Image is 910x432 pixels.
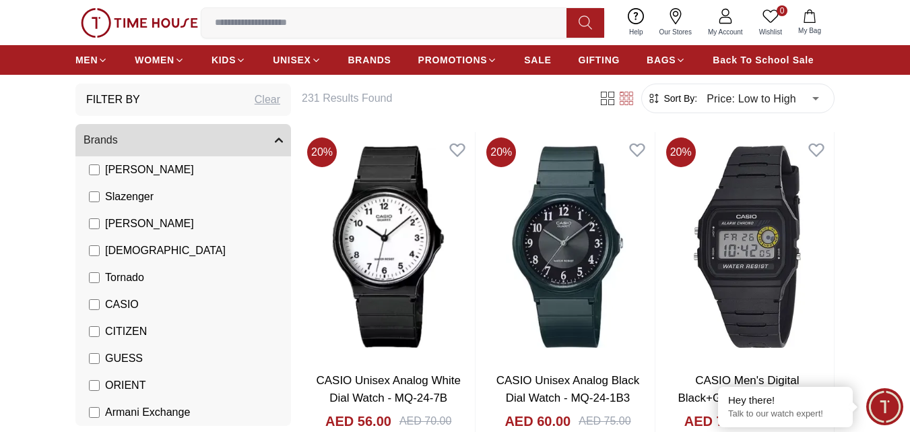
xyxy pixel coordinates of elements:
span: CITIZEN [105,323,147,340]
span: 20 % [486,137,516,167]
span: BRANDS [348,53,391,67]
span: Back To School Sale [713,53,814,67]
span: SALE [524,53,551,67]
div: Price: Low to High [697,80,828,117]
a: 0Wishlist [751,5,790,40]
span: 20 % [307,137,337,167]
span: GUESS [105,350,143,367]
div: AED 70.00 [399,413,451,429]
span: UNISEX [273,53,311,67]
span: Armani Exchange [105,404,190,421]
h6: 231 Results Found [302,90,582,106]
h4: AED 60.00 [505,412,571,431]
img: CASIO Unisex Analog White Dial Watch - MQ-24-7B [302,132,475,361]
span: ORIENT [105,377,145,394]
div: Clear [255,92,280,108]
span: Tornado [105,270,144,286]
a: BRANDS [348,48,391,72]
span: Sort By: [661,92,697,105]
span: PROMOTIONS [418,53,488,67]
span: My Bag [793,26,826,36]
a: MEN [75,48,108,72]
p: Talk to our watch expert! [728,408,843,420]
button: My Bag [790,7,829,38]
h3: Filter By [86,92,140,108]
input: Tornado [89,272,100,283]
button: Brands [75,124,291,156]
a: BAGS [647,48,686,72]
div: AED 75.00 [579,413,630,429]
span: Slazenger [105,189,154,205]
h4: AED 56.00 [325,412,391,431]
a: CASIO Unisex Analog Black Dial Watch - MQ-24-1B3 [496,374,640,404]
span: [DEMOGRAPHIC_DATA] [105,243,226,259]
a: SALE [524,48,551,72]
a: Back To School Sale [713,48,814,72]
span: [PERSON_NAME] [105,162,194,178]
img: CASIO Men's Digital Black+Grey Dial Watch - F-94WA-8D [661,132,834,361]
span: Wishlist [754,27,787,37]
span: MEN [75,53,98,67]
span: Our Stores [654,27,697,37]
div: Hey there! [728,394,843,407]
input: [DEMOGRAPHIC_DATA] [89,245,100,256]
span: [PERSON_NAME] [105,216,194,232]
a: UNISEX [273,48,321,72]
span: CASIO [105,297,139,313]
img: CASIO Unisex Analog Black Dial Watch - MQ-24-1B3 [481,132,654,361]
a: PROMOTIONS [418,48,498,72]
input: CASIO [89,299,100,310]
a: Help [621,5,651,40]
a: GIFTING [578,48,620,72]
a: CASIO Unisex Analog White Dial Watch - MQ-24-7B [316,374,460,404]
button: Sort By: [647,92,697,105]
h4: AED 76.00 [684,412,750,431]
span: GIFTING [578,53,620,67]
span: BAGS [647,53,676,67]
span: My Account [703,27,748,37]
span: WOMEN [135,53,174,67]
img: ... [81,8,198,38]
input: CITIZEN [89,326,100,337]
a: CASIO Men's Digital Black+Grey Dial Watch - F-94WA-8D [678,374,824,421]
input: ORIENT [89,380,100,391]
span: 20 % [666,137,696,167]
input: Slazenger [89,191,100,202]
div: Chat Widget [866,388,903,425]
span: Brands [84,132,118,148]
span: KIDS [212,53,236,67]
input: [PERSON_NAME] [89,164,100,175]
a: KIDS [212,48,246,72]
input: Armani Exchange [89,407,100,418]
input: [PERSON_NAME] [89,218,100,229]
a: Our Stores [651,5,700,40]
a: WOMEN [135,48,185,72]
span: 0 [777,5,787,16]
span: Help [624,27,649,37]
input: GUESS [89,353,100,364]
